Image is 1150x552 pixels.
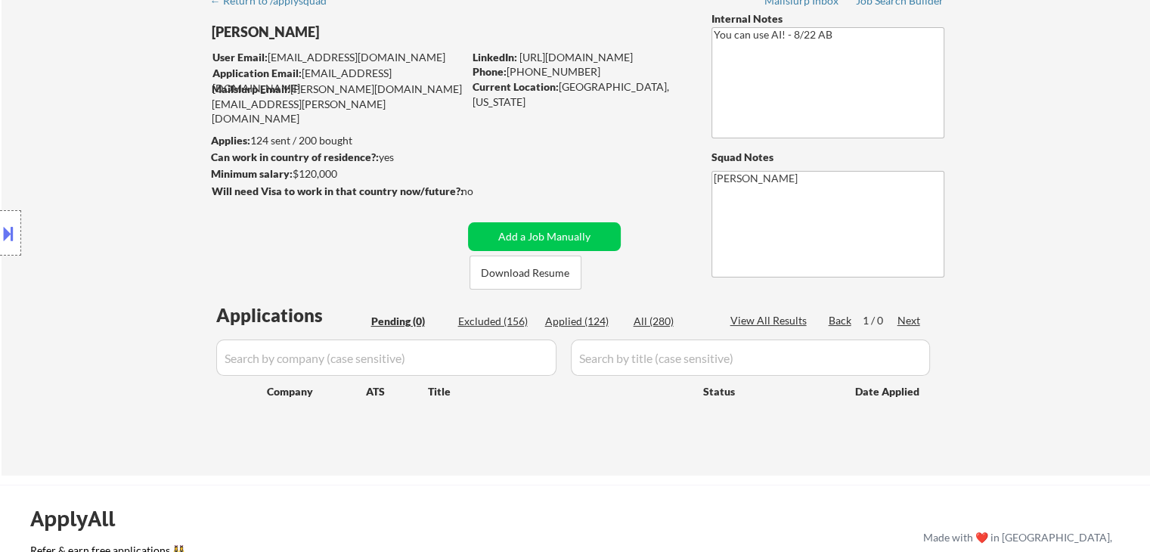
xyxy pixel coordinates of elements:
[473,79,687,109] div: [GEOGRAPHIC_DATA], [US_STATE]
[473,65,507,78] strong: Phone:
[216,306,366,324] div: Applications
[470,256,581,290] button: Download Resume
[212,51,268,64] strong: User Email:
[211,133,463,148] div: 124 sent / 200 bought
[267,384,366,399] div: Company
[216,340,556,376] input: Search by company (case sensitive)
[212,23,522,42] div: [PERSON_NAME]
[458,314,534,329] div: Excluded (156)
[30,506,132,532] div: ApplyAll
[897,313,922,328] div: Next
[212,67,302,79] strong: Application Email:
[703,377,833,405] div: Status
[711,150,944,165] div: Squad Notes
[545,314,621,329] div: Applied (124)
[634,314,709,329] div: All (280)
[461,184,504,199] div: no
[468,222,621,251] button: Add a Job Manually
[212,82,463,126] div: [PERSON_NAME][DOMAIN_NAME][EMAIL_ADDRESS][PERSON_NAME][DOMAIN_NAME]
[829,313,853,328] div: Back
[371,314,447,329] div: Pending (0)
[855,384,922,399] div: Date Applied
[428,384,689,399] div: Title
[212,185,463,197] strong: Will need Visa to work in that country now/future?:
[473,64,687,79] div: [PHONE_NUMBER]
[571,340,930,376] input: Search by title (case sensitive)
[730,313,811,328] div: View All Results
[212,66,463,95] div: [EMAIL_ADDRESS][DOMAIN_NAME]
[211,166,463,181] div: $120,000
[863,313,897,328] div: 1 / 0
[211,150,379,163] strong: Can work in country of residence?:
[366,384,428,399] div: ATS
[519,51,633,64] a: [URL][DOMAIN_NAME]
[473,51,517,64] strong: LinkedIn:
[212,50,463,65] div: [EMAIL_ADDRESS][DOMAIN_NAME]
[212,82,290,95] strong: Mailslurp Email:
[211,150,458,165] div: yes
[711,11,944,26] div: Internal Notes
[473,80,559,93] strong: Current Location:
